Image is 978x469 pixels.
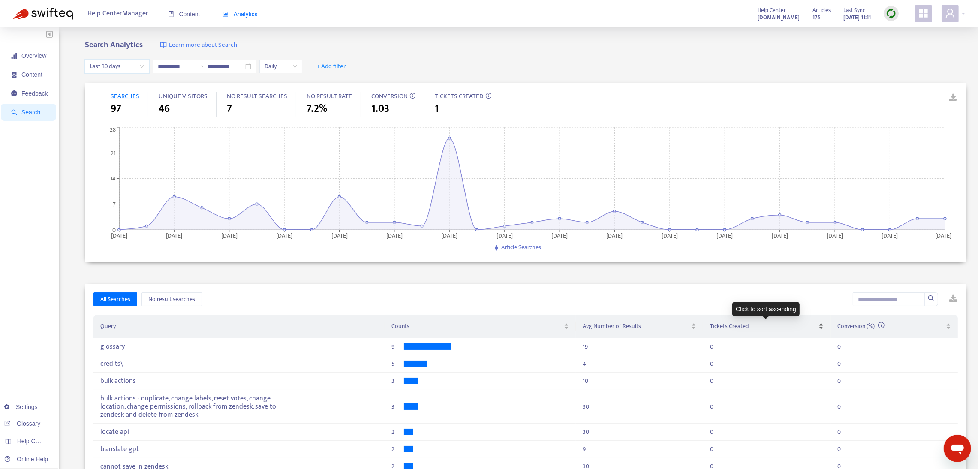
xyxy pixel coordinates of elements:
[88,6,149,22] span: Help Center Manager
[227,91,287,102] span: NO RESULT SEARCHES
[4,420,40,427] a: Glossary
[918,8,929,18] span: appstore
[169,40,237,50] span: Learn more about Search
[386,231,403,241] tspan: [DATE]
[307,101,327,117] span: 7.2%
[717,231,733,241] tspan: [DATE]
[758,6,786,15] span: Help Center
[703,315,831,338] th: Tickets Created
[843,13,871,22] strong: [DATE] 11:11
[93,292,137,306] button: All Searches
[583,364,586,364] div: 4
[882,231,898,241] tspan: [DATE]
[100,428,285,436] div: locate api
[197,63,204,70] span: swap-right
[100,445,285,453] div: translate gpt
[111,231,127,241] tspan: [DATE]
[837,364,841,364] div: 0
[385,315,576,338] th: Counts
[843,6,865,15] span: Last Sync
[583,406,589,407] div: 30
[168,11,174,17] span: book
[111,101,121,117] span: 97
[576,315,703,338] th: Avg Number of Results
[662,231,678,241] tspan: [DATE]
[21,90,48,97] span: Feedback
[583,322,689,331] span: Avg Number of Results
[710,346,713,347] div: 0
[392,322,563,331] span: Counts
[837,406,841,407] div: 0
[110,125,116,135] tspan: 28
[100,295,130,304] span: All Searches
[392,364,400,364] span: 5
[100,394,285,419] div: bulk actions - duplicate, change labels, reset votes, change location, change permissions, rollba...
[11,53,17,59] span: signal
[944,435,971,462] iframe: Button to launch messaging window
[100,377,285,385] div: bulk actions
[148,295,195,304] span: No result searches
[772,231,788,241] tspan: [DATE]
[607,231,623,241] tspan: [DATE]
[392,346,400,347] span: 9
[837,346,841,347] div: 0
[159,101,170,117] span: 46
[160,42,167,48] img: image-link
[310,60,352,73] button: + Add filter
[277,231,293,241] tspan: [DATE]
[166,231,183,241] tspan: [DATE]
[732,302,800,316] div: Click to sort ascending
[936,231,952,241] tspan: [DATE]
[837,321,885,331] span: Conversion (%)
[141,292,202,306] button: No result searches
[100,343,285,351] div: glossary
[316,61,346,72] span: + Add filter
[11,109,17,115] span: search
[307,91,352,102] span: NO RESULT RATE
[710,322,817,331] span: Tickets Created
[221,231,238,241] tspan: [DATE]
[4,403,38,410] a: Settings
[160,40,237,50] a: Learn more about Search
[21,52,46,59] span: Overview
[13,8,73,20] img: Swifteq
[113,199,116,209] tspan: 7
[100,360,285,368] div: credits\
[111,91,139,102] span: SEARCHES
[4,456,48,463] a: Online Help
[21,109,40,116] span: Search
[159,91,208,102] span: UNIQUE VISITORS
[223,11,258,18] span: Analytics
[827,231,843,241] tspan: [DATE]
[371,101,389,117] span: 1.03
[758,12,800,22] a: [DOMAIN_NAME]
[197,63,204,70] span: to
[85,38,143,51] b: Search Analytics
[552,231,568,241] tspan: [DATE]
[886,8,897,19] img: sync.dc5367851b00ba804db3.png
[17,438,52,445] span: Help Centers
[11,72,17,78] span: container
[371,91,408,102] span: CONVERSION
[11,90,17,96] span: message
[227,101,232,117] span: 7
[758,13,800,22] strong: [DOMAIN_NAME]
[112,225,116,235] tspan: 0
[111,148,116,158] tspan: 21
[583,346,588,347] div: 19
